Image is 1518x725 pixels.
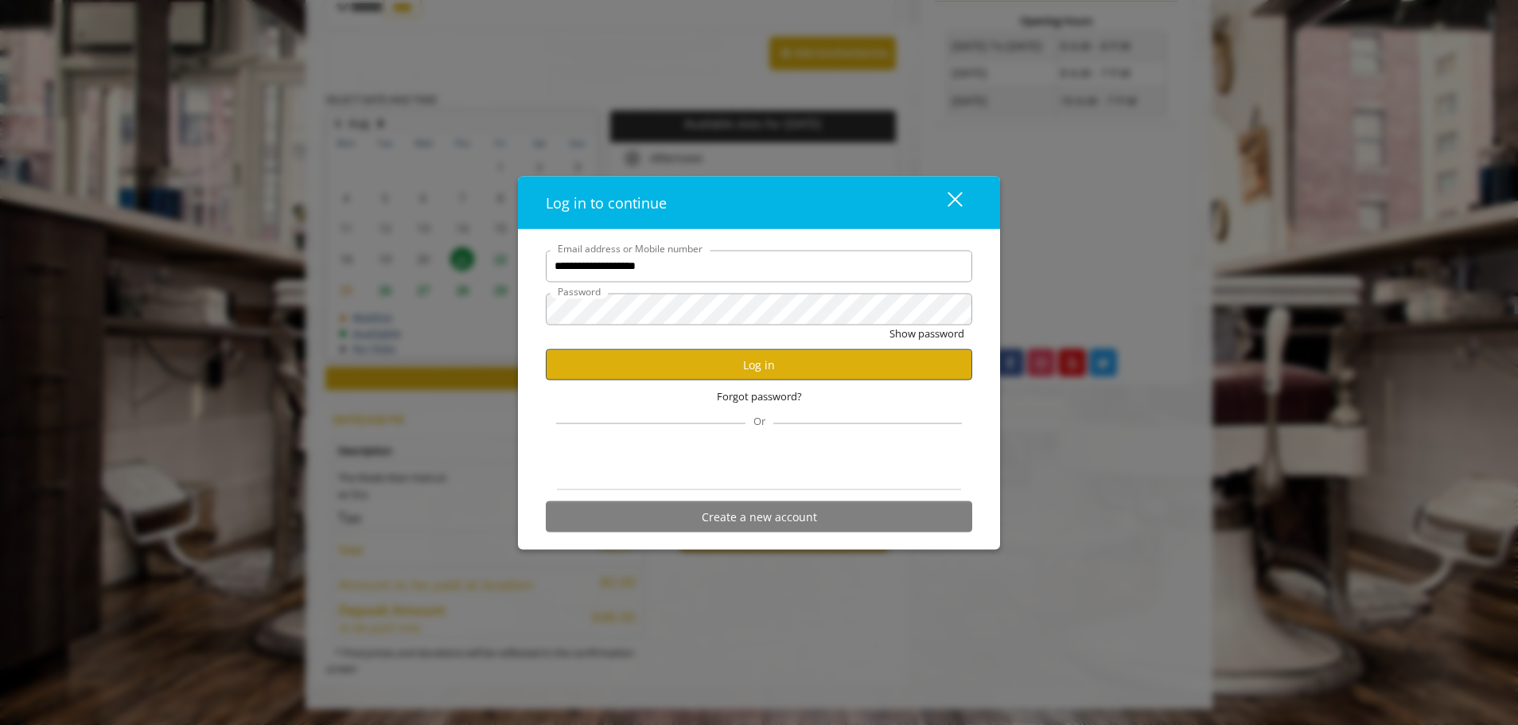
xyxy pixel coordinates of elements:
[546,193,667,212] span: Log in to continue
[546,250,972,282] input: Email address or Mobile number
[929,190,961,214] div: close dialog
[546,349,972,380] button: Log in
[679,445,840,480] iframe: Sign in with Google Button
[918,186,972,219] button: close dialog
[550,240,710,255] label: Email address or Mobile number
[889,325,964,341] button: Show password
[550,283,609,298] label: Password
[546,501,972,532] button: Create a new account
[745,414,773,428] span: Or
[717,388,802,405] span: Forgot password?
[546,293,972,325] input: Password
